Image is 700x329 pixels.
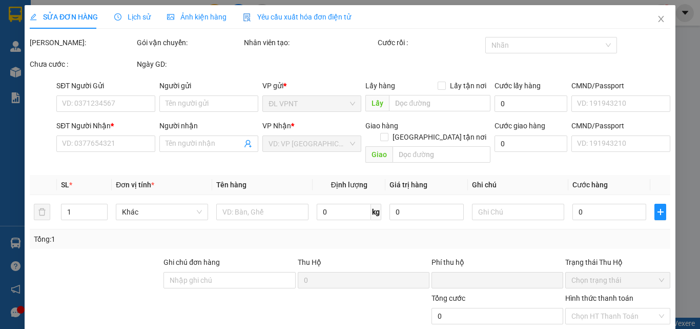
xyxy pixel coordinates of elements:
div: Trạng thái Thu Hộ [565,257,670,268]
div: VP gửi [262,80,361,91]
input: VD: Bàn, Ghế [216,204,308,220]
span: Tổng cước [431,294,465,302]
span: Yêu cầu xuất hóa đơn điện tử [243,13,351,21]
input: Ghi chú đơn hàng [163,272,295,288]
span: [GEOGRAPHIC_DATA] tận nơi [388,131,490,143]
input: Dọc đường [389,95,490,111]
button: Close [647,5,675,34]
div: Người nhận [159,120,258,131]
button: delete [34,204,50,220]
div: Người gửi [159,80,258,91]
span: ĐL VPNT [269,96,355,111]
span: Lấy hàng [365,82,395,90]
span: picture [167,13,174,21]
div: Tổng: 1 [34,234,271,245]
span: Thu Hộ [297,258,321,266]
input: Cước lấy hàng [494,95,567,112]
span: VP Nhận [262,122,291,130]
span: SL [61,181,69,189]
span: Giá trị hàng [389,181,427,189]
div: Chưa cước : [30,59,135,70]
span: SỬA ĐƠN HÀNG [30,13,98,21]
span: Cước hàng [572,181,608,189]
span: Lấy tận nơi [445,80,490,91]
div: [PERSON_NAME]: [30,37,135,48]
span: plus [655,208,666,216]
button: plus [654,204,666,220]
label: Cước giao hàng [494,122,545,130]
div: Nhân viên tạo: [244,37,376,48]
span: Ảnh kiện hàng [167,13,227,21]
span: Định lượng [331,181,367,189]
span: Tên hàng [216,181,246,189]
label: Cước lấy hàng [494,82,540,90]
label: Ghi chú đơn hàng [163,258,220,266]
span: Khác [122,204,202,220]
div: Gói vận chuyển: [137,37,242,48]
span: Lịch sử [114,13,151,21]
label: Hình thức thanh toán [565,294,633,302]
span: Đơn vị tính [116,181,154,189]
span: clock-circle [114,13,121,21]
span: close [657,15,665,23]
div: Ngày GD: [137,59,242,70]
span: edit [30,13,37,21]
input: Dọc đường [393,146,490,163]
span: user-add [244,140,252,148]
span: Giao hàng [365,122,398,130]
th: Ghi chú [468,175,568,195]
div: CMND/Passport [571,120,670,131]
span: Lấy [365,95,389,111]
div: SĐT Người Gửi [56,80,155,91]
div: Cước rồi : [378,37,483,48]
img: icon [243,13,251,22]
input: Ghi Chú [472,204,564,220]
span: Chọn trạng thái [571,273,664,288]
div: CMND/Passport [571,80,670,91]
div: SĐT Người Nhận [56,120,155,131]
div: Phí thu hộ [431,257,563,272]
span: Giao [365,146,393,163]
input: Cước giao hàng [494,136,567,152]
span: kg [371,204,381,220]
